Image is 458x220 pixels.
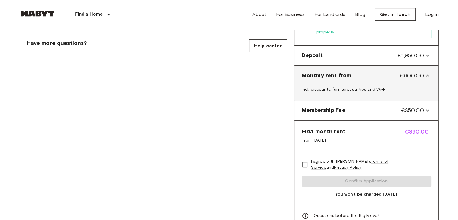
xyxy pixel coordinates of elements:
[297,68,436,83] div: Monthly rent from€900.00
[20,11,56,17] img: Habyt
[27,39,87,47] span: Have more questions?
[249,39,287,52] a: Help center
[355,11,365,18] a: Blog
[375,8,416,21] a: Get in Touch
[398,52,424,59] span: €1,950.00
[400,72,424,80] span: €900.00
[297,48,436,63] div: Deposit€1,950.00
[404,128,431,143] span: €390.00
[302,72,351,80] span: Monthly rent from
[311,159,426,171] span: I agree with [PERSON_NAME]'s and
[425,11,439,18] a: Log in
[297,103,436,118] div: Membership Fee€350.00
[302,52,323,59] span: Deposit
[276,11,305,18] a: For Business
[252,11,266,18] a: About
[401,106,424,114] span: €350.00
[314,213,380,219] span: Questions before the Big Move?
[302,128,345,135] span: First month rent
[311,159,388,170] a: Terms of Service
[334,165,361,170] a: Privacy Policy
[302,106,345,114] span: Membership Fee
[75,11,103,18] p: Find a Home
[302,137,345,143] span: From [DATE]
[314,11,345,18] a: For Landlords
[302,191,431,197] span: You won't be charged [DATE]
[302,87,388,92] span: Incl. discounts, furniture, utilities and Wi-Fi.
